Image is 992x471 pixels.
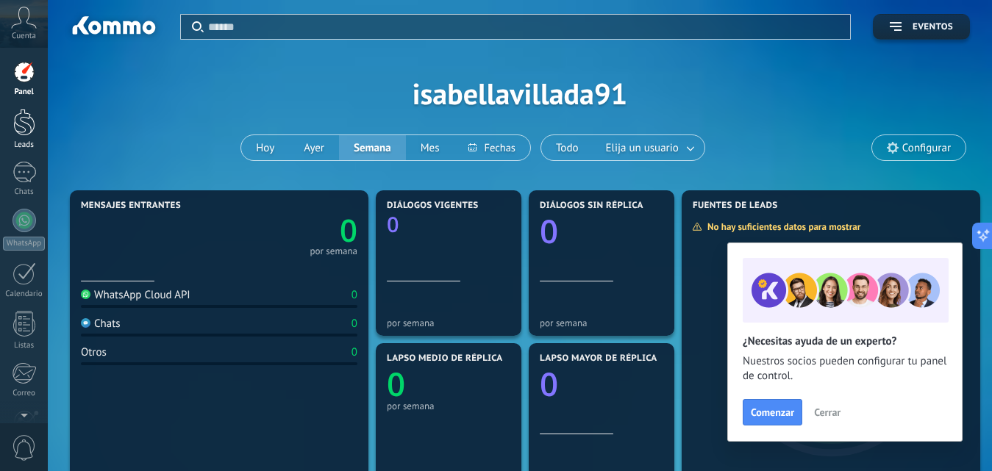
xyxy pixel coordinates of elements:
[807,401,847,423] button: Cerrar
[540,201,643,211] span: Diálogos sin réplica
[743,354,947,384] span: Nuestros socios pueden configurar tu panel de control.
[81,318,90,328] img: Chats
[219,209,357,251] a: 0
[310,248,357,255] div: por semana
[12,32,36,41] span: Cuenta
[3,87,46,97] div: Panel
[387,201,479,211] span: Diálogos vigentes
[387,210,399,239] text: 0
[289,135,339,160] button: Ayer
[593,135,704,160] button: Elija un usuario
[743,399,802,425] button: Comenzar
[339,135,406,160] button: Semana
[541,135,593,160] button: Todo
[751,407,794,417] span: Comenzar
[352,345,357,359] div: 0
[540,362,558,406] text: 0
[241,135,289,160] button: Hoy
[873,14,970,40] button: Eventos
[387,317,510,328] div: por semana
[3,237,45,251] div: WhatsApp
[406,135,454,160] button: Mes
[3,140,46,150] div: Leads
[693,201,778,211] span: Fuentes de leads
[454,135,529,160] button: Fechas
[81,290,90,299] img: WhatsApp Cloud API
[387,400,510,411] div: por semana
[352,317,357,331] div: 0
[540,353,657,364] span: Lapso mayor de réplica
[3,341,46,350] div: Listas
[387,362,405,406] text: 0
[81,201,181,211] span: Mensajes entrantes
[3,389,46,398] div: Correo
[3,290,46,299] div: Calendario
[81,288,190,302] div: WhatsApp Cloud API
[540,209,558,253] text: 0
[3,187,46,197] div: Chats
[913,22,953,32] span: Eventos
[81,317,121,331] div: Chats
[352,288,357,302] div: 0
[814,407,841,417] span: Cerrar
[692,220,871,233] div: No hay suficientes datos para mostrar
[743,334,947,348] h2: ¿Necesitas ayuda de un experto?
[340,209,357,251] text: 0
[81,345,107,359] div: Otros
[540,317,663,328] div: por semana
[387,353,503,364] span: Lapso medio de réplica
[603,138,682,158] span: Elija un usuario
[902,142,951,154] span: Configurar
